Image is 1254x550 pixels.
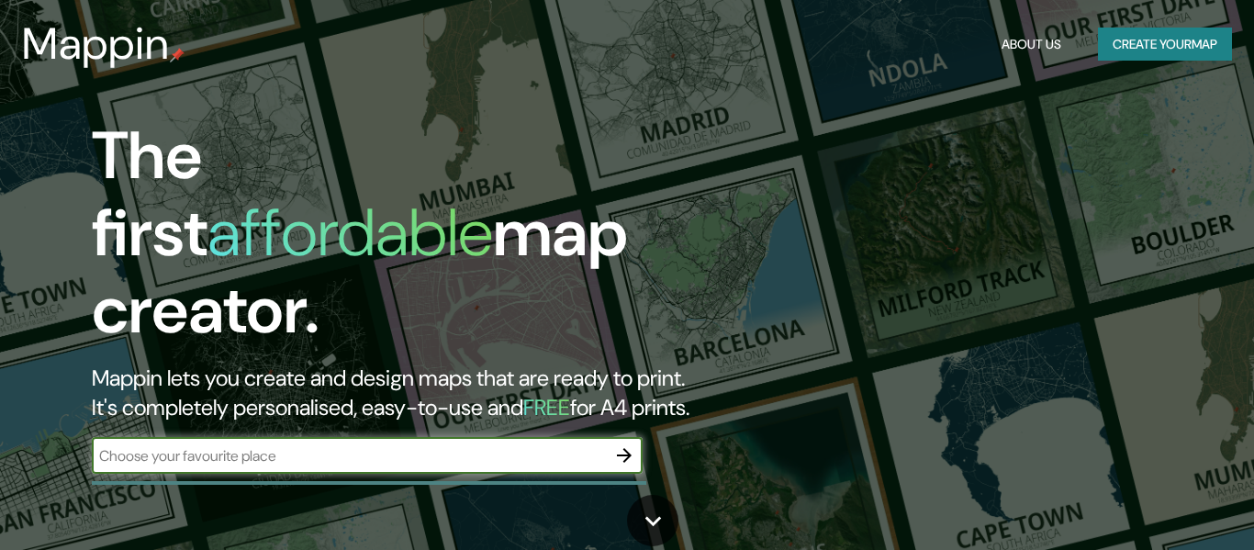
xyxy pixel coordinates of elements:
h2: Mappin lets you create and design maps that are ready to print. It's completely personalised, eas... [92,364,719,422]
h3: Mappin [22,18,170,70]
h1: The first map creator. [92,118,719,364]
button: About Us [994,28,1069,62]
h5: FREE [523,393,570,421]
button: Create yourmap [1098,28,1232,62]
img: mappin-pin [170,48,185,62]
h1: affordable [207,190,493,275]
input: Choose your favourite place [92,445,606,466]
